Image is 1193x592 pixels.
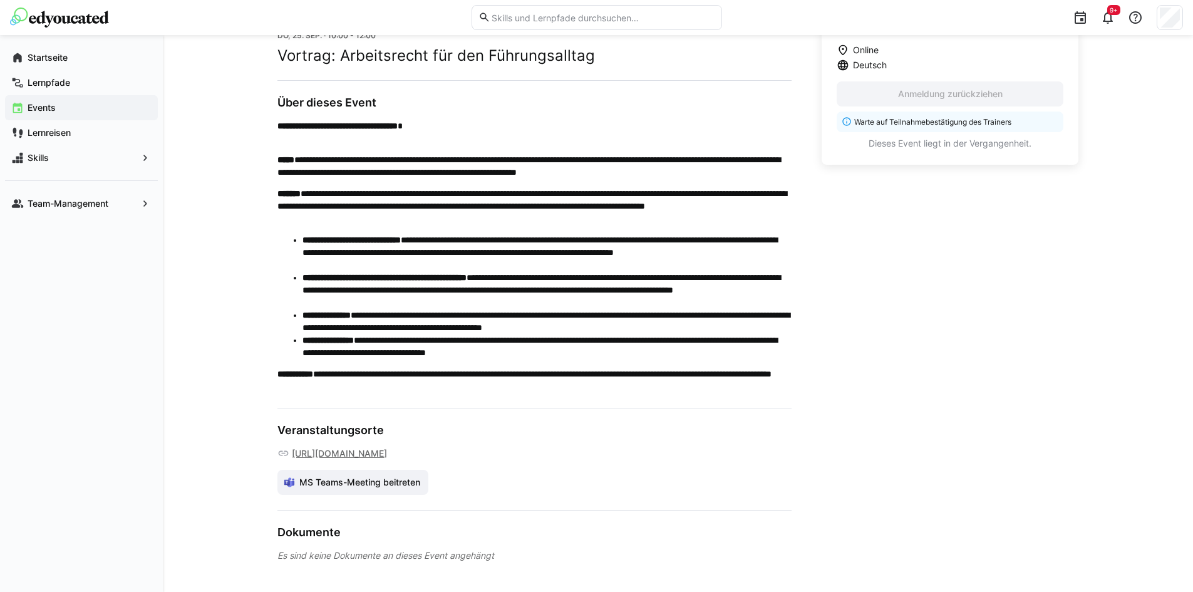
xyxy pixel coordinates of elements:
[292,447,387,460] a: [URL][DOMAIN_NAME]
[277,526,792,539] h3: Dokumente
[297,476,422,489] span: MS Teams-Meeting beitreten
[854,117,1056,127] p: Warte auf Teilnahmebestätigung des Trainers
[277,96,792,110] h3: Über dieses Event
[896,88,1004,100] span: Anmeldung zurückziehen
[277,31,376,40] span: Do, 25. Sep. · 10:00 - 12:00
[853,44,879,56] span: Online
[277,46,792,65] h2: Vortrag: Arbeitsrecht für den Führungsalltag
[277,470,429,495] a: MS Teams-Meeting beitreten
[853,59,887,71] span: Deutsch
[1110,6,1118,14] span: 9+
[490,12,715,23] input: Skills und Lernpfade durchsuchen…
[277,549,792,562] div: Es sind keine Dokumente an dieses Event angehängt
[837,137,1064,150] p: Dieses Event liegt in der Vergangenheit.
[837,81,1064,106] button: Anmeldung zurückziehen
[277,423,792,437] h3: Veranstaltungsorte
